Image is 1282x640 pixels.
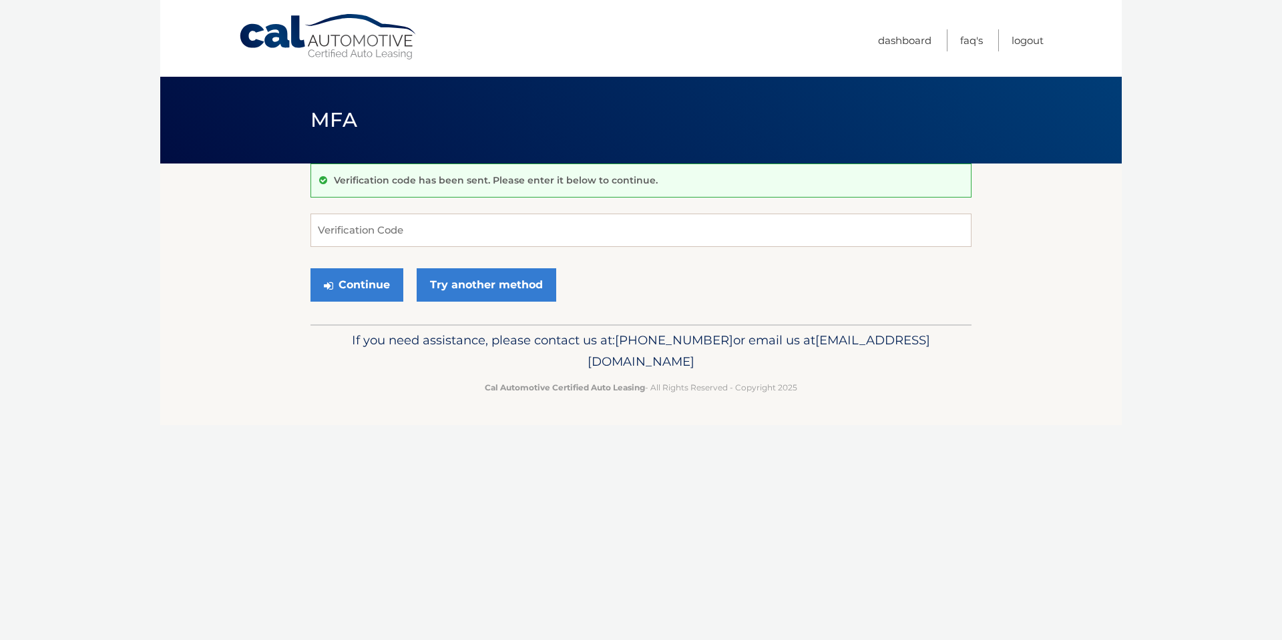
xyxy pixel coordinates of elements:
a: Try another method [417,268,556,302]
span: [PHONE_NUMBER] [615,332,733,348]
p: - All Rights Reserved - Copyright 2025 [319,380,963,394]
a: Dashboard [878,29,931,51]
a: Logout [1012,29,1044,51]
span: MFA [310,107,357,132]
span: [EMAIL_ADDRESS][DOMAIN_NAME] [588,332,930,369]
button: Continue [310,268,403,302]
a: Cal Automotive [238,13,419,61]
strong: Cal Automotive Certified Auto Leasing [485,382,645,392]
input: Verification Code [310,214,972,247]
p: If you need assistance, please contact us at: or email us at [319,330,963,372]
a: FAQ's [960,29,983,51]
p: Verification code has been sent. Please enter it below to continue. [334,174,658,186]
